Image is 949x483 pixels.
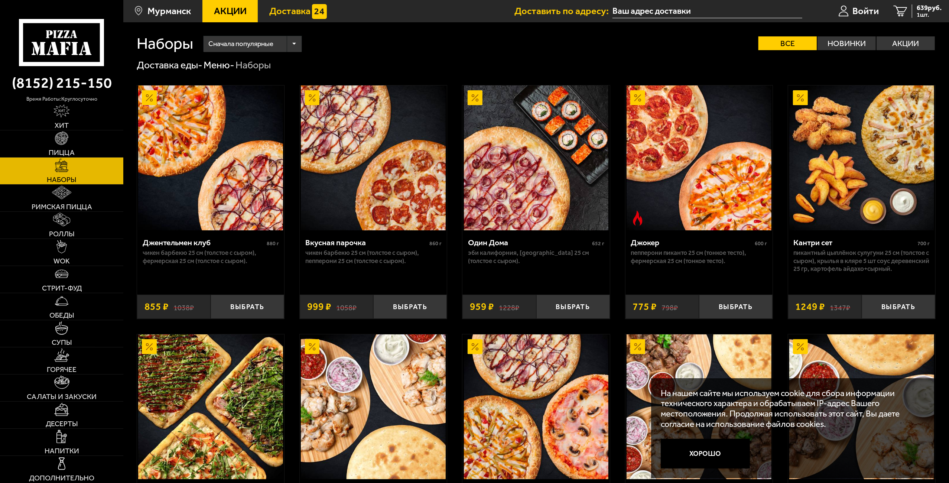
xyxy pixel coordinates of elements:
span: 860 г [429,240,442,247]
a: АкционныйОстрое блюдоДжокер [625,85,773,230]
a: Доставка еды- [137,59,202,71]
img: Акционный [468,90,482,105]
img: Акционный [305,90,320,105]
img: Шашлычетти [627,334,771,479]
button: Выбрать [862,295,935,319]
img: Джентельмен клуб [138,85,283,230]
span: 775 ₽ [633,302,657,312]
img: Акционный [793,90,808,105]
img: Острое блюдо [630,211,645,226]
a: АкционныйВкусная парочка [300,85,447,230]
s: 1347 ₽ [830,302,851,312]
img: Джокер [627,85,771,230]
span: Хит [55,122,69,129]
span: Доставка [269,6,311,16]
span: Сначала популярные [208,35,273,54]
div: Наборы [235,59,271,72]
s: 1058 ₽ [336,302,357,312]
span: 1249 ₽ [795,302,825,312]
img: Дон Цыпа [301,334,446,479]
img: Акционный [630,339,645,354]
span: Доставить по адресу: [514,6,612,16]
a: АкционныйКозырь [788,334,935,479]
span: Супы [52,339,72,346]
img: Мама Миа [138,334,283,479]
p: Пепперони Пиканто 25 см (тонкое тесто), Фермерская 25 см (тонкое тесто). [631,249,767,265]
img: Козырь [789,334,934,479]
div: Джокер [631,238,753,247]
a: АкционныйОдин Дома [462,85,610,230]
div: Один Дома [468,238,590,247]
span: Дополнительно [29,474,94,482]
a: АкционныйВилладжио [462,334,610,479]
div: Вкусная парочка [305,238,428,247]
span: Салаты и закуски [27,393,97,401]
label: Новинки [818,36,876,50]
s: 798 ₽ [662,302,678,312]
span: Войти [852,6,879,16]
button: Хорошо [661,439,750,469]
div: Кантри сет [793,238,916,247]
span: Обеды [49,312,74,319]
a: Меню- [204,59,234,71]
img: Акционный [142,339,157,354]
span: 639 руб. [917,4,942,12]
a: АкционныйДон Цыпа [300,334,447,479]
span: 652 г [592,240,604,247]
label: Акции [877,36,935,50]
img: Акционный [142,90,157,105]
a: АкционныйШашлычетти [625,334,773,479]
img: Акционный [793,339,808,354]
button: Выбрать [211,295,284,319]
input: Ваш адрес доставки [612,4,802,18]
span: 880 г [267,240,279,247]
span: 1 шт. [917,12,942,18]
p: Эби Калифорния, [GEOGRAPHIC_DATA] 25 см (толстое с сыром). [468,249,604,265]
img: Вкусная парочка [301,85,446,230]
img: Вилладжио [464,334,609,479]
span: 600 г [755,240,767,247]
p: На нашем сайте мы используем cookie для сбора информации технического характера и обрабатываем IP... [661,388,921,429]
span: Римская пицца [32,203,92,211]
img: Акционный [630,90,645,105]
span: Горячее [47,366,77,373]
span: 700 г [917,240,930,247]
label: Все [758,36,817,50]
span: Десерты [46,420,78,428]
span: Напитки [45,447,79,455]
span: Стрит-фуд [42,285,82,292]
img: Акционный [305,339,320,354]
p: Пикантный цыплёнок сулугуни 25 см (толстое с сыром), крылья в кляре 5 шт соус деревенский 25 гр, ... [793,249,930,273]
span: Роллы [49,230,75,238]
s: 1038 ₽ [173,302,194,312]
img: 15daf4d41897b9f0e9f617042186c801.svg [312,4,327,19]
span: Наборы [47,176,77,184]
p: Чикен Барбекю 25 см (толстое с сыром), Пепперони 25 см (толстое с сыром). [305,249,442,265]
h1: Наборы [137,36,193,52]
span: 959 ₽ [470,302,494,312]
span: Пицца [49,149,75,156]
span: Мурманск [147,6,191,16]
span: 855 ₽ [144,302,169,312]
img: Кантри сет [789,85,934,230]
a: АкционныйКантри сет [788,85,935,230]
p: Чикен Барбекю 25 см (толстое с сыром), Фермерская 25 см (толстое с сыром). [143,249,279,265]
a: АкционныйМама Миа [137,334,284,479]
s: 1228 ₽ [499,302,519,312]
a: АкционныйДжентельмен клуб [137,85,284,230]
img: Акционный [468,339,482,354]
button: Выбрать [699,295,773,319]
span: WOK [53,257,70,265]
img: Один Дома [464,85,609,230]
button: Выбрать [536,295,610,319]
span: 999 ₽ [307,302,331,312]
div: Джентельмен клуб [143,238,265,247]
button: Выбрать [373,295,447,319]
span: Акции [214,6,247,16]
